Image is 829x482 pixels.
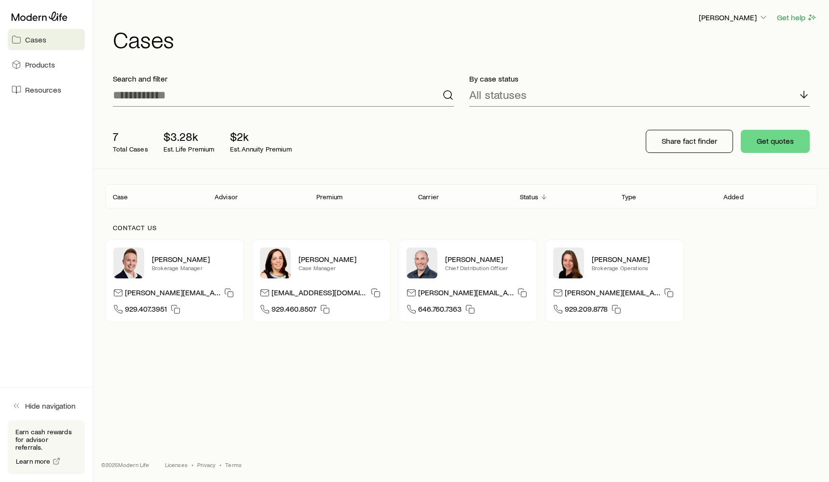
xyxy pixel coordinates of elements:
a: Privacy [197,461,216,468]
button: Share fact finder [646,130,733,153]
button: Get help [776,12,817,23]
p: [PERSON_NAME] [299,254,382,264]
img: Dan Pierson [407,248,437,278]
p: 7 [113,130,148,143]
p: Contact us [113,224,810,232]
p: Brokerage Manager [152,264,236,272]
span: Learn more [16,458,51,465]
p: Added [723,193,744,201]
span: Products [25,60,55,69]
p: Chief Distribution Officer [445,264,529,272]
p: Status [520,193,538,201]
button: Get quotes [741,130,810,153]
a: Terms [225,461,242,468]
h1: Cases [113,28,817,51]
p: [PERSON_NAME][EMAIL_ADDRESS][DOMAIN_NAME] [565,288,660,301]
p: © 2025 Modern Life [101,461,149,468]
p: Earn cash rewards for advisor referrals. [15,428,77,451]
a: Resources [8,79,85,100]
span: 646.760.7363 [418,304,462,317]
span: 929.407.3951 [125,304,167,317]
p: Search and filter [113,74,454,83]
a: Products [8,54,85,75]
div: Client cases [105,184,817,208]
p: [PERSON_NAME] [699,13,768,22]
span: Hide navigation [25,401,76,411]
p: [EMAIL_ADDRESS][DOMAIN_NAME] [272,288,367,301]
p: [PERSON_NAME] [445,254,529,264]
p: Brokerage Operations [592,264,676,272]
span: Resources [25,85,61,95]
a: Cases [8,29,85,50]
img: Derek Wakefield [113,248,144,278]
span: 929.209.8778 [565,304,608,317]
a: Licenses [165,461,188,468]
p: Advisor [215,193,238,201]
button: Hide navigation [8,395,85,416]
span: Cases [25,35,46,44]
p: Carrier [418,193,439,201]
p: All statuses [469,88,527,101]
p: Est. Annuity Premium [230,145,292,153]
p: [PERSON_NAME] [152,254,236,264]
button: [PERSON_NAME] [698,12,769,24]
span: • [219,461,221,468]
p: [PERSON_NAME] [592,254,676,264]
p: Case Manager [299,264,382,272]
p: [PERSON_NAME][EMAIL_ADDRESS][DOMAIN_NAME] [418,288,514,301]
p: $2k [230,130,292,143]
p: Premium [316,193,342,201]
div: Earn cash rewards for advisor referrals.Learn more [8,420,85,474]
img: Ellen Wall [553,248,584,278]
img: Heather McKee [260,248,291,278]
p: [PERSON_NAME][EMAIL_ADDRESS][DOMAIN_NAME] [125,288,220,301]
p: Est. Life Premium [163,145,215,153]
span: • [191,461,193,468]
p: Case [113,193,128,201]
p: $3.28k [163,130,215,143]
p: Total Cases [113,145,148,153]
p: Type [622,193,637,201]
p: Share fact finder [662,136,717,146]
span: 929.460.8507 [272,304,316,317]
p: By case status [469,74,810,83]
